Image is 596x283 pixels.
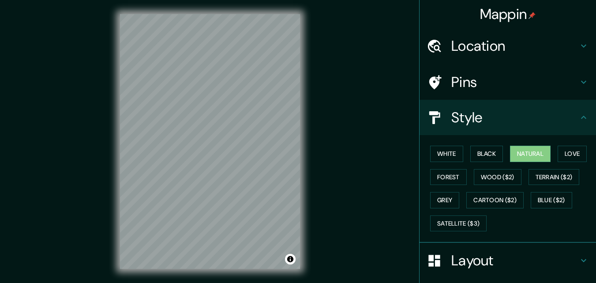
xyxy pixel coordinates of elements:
img: pin-icon.png [529,12,536,19]
h4: Pins [451,73,578,91]
button: Toggle attribution [285,254,296,264]
canvas: Map [120,14,300,269]
button: Satellite ($3) [430,215,487,232]
button: Cartoon ($2) [466,192,524,208]
div: Pins [420,64,596,100]
h4: Location [451,37,578,55]
button: Blue ($2) [531,192,572,208]
div: Style [420,100,596,135]
button: Natural [510,146,551,162]
button: Forest [430,169,467,185]
iframe: Help widget launcher [517,249,586,273]
button: Terrain ($2) [529,169,580,185]
div: Layout [420,243,596,278]
h4: Mappin [480,5,536,23]
button: Black [470,146,503,162]
button: Wood ($2) [474,169,521,185]
button: Grey [430,192,459,208]
button: White [430,146,463,162]
h4: Style [451,109,578,126]
button: Love [558,146,587,162]
div: Location [420,28,596,64]
h4: Layout [451,252,578,269]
